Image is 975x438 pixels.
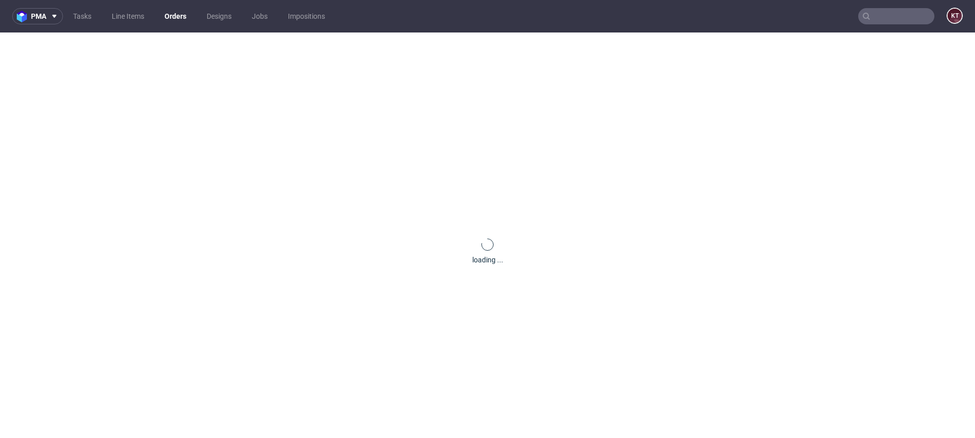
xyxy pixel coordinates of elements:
[948,9,962,23] figcaption: KT
[201,8,238,24] a: Designs
[106,8,150,24] a: Line Items
[17,11,31,22] img: logo
[12,8,63,24] button: pma
[31,13,46,20] span: pma
[246,8,274,24] a: Jobs
[282,8,331,24] a: Impositions
[67,8,97,24] a: Tasks
[472,255,503,265] div: loading ...
[158,8,192,24] a: Orders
